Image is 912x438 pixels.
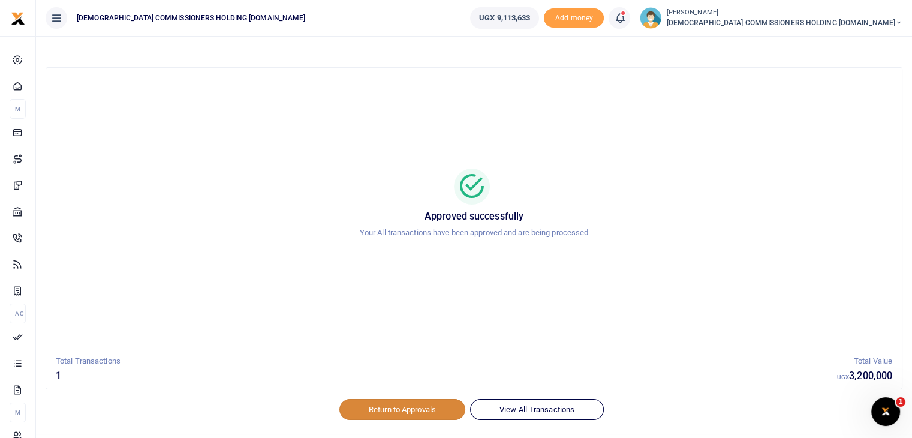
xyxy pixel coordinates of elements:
[666,8,902,18] small: [PERSON_NAME]
[837,370,892,382] h5: 3,200,000
[544,13,604,22] a: Add money
[72,13,310,23] span: [DEMOGRAPHIC_DATA] COMMISSIONERS HOLDING [DOMAIN_NAME]
[10,403,26,422] li: M
[11,11,25,26] img: logo-small
[10,304,26,323] li: Ac
[640,7,902,29] a: profile-user [PERSON_NAME] [DEMOGRAPHIC_DATA] COMMISSIONERS HOLDING [DOMAIN_NAME]
[544,8,604,28] span: Add money
[666,17,902,28] span: [DEMOGRAPHIC_DATA] COMMISSIONERS HOLDING [DOMAIN_NAME]
[544,8,604,28] li: Toup your wallet
[470,7,539,29] a: UGX 9,113,633
[11,13,25,22] a: logo-small logo-large logo-large
[640,7,661,29] img: profile-user
[10,99,26,119] li: M
[56,355,837,368] p: Total Transactions
[470,399,604,419] a: View All Transactions
[61,227,887,239] p: Your All transactions have been approved and are being processed
[837,374,849,380] small: UGX
[896,397,905,407] span: 1
[339,399,465,419] a: Return to Approvals
[837,355,892,368] p: Total Value
[56,370,837,382] h5: 1
[465,7,544,29] li: Wallet ballance
[479,12,530,24] span: UGX 9,113,633
[871,397,900,426] iframe: Intercom live chat
[61,211,887,223] h5: Approved successfully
